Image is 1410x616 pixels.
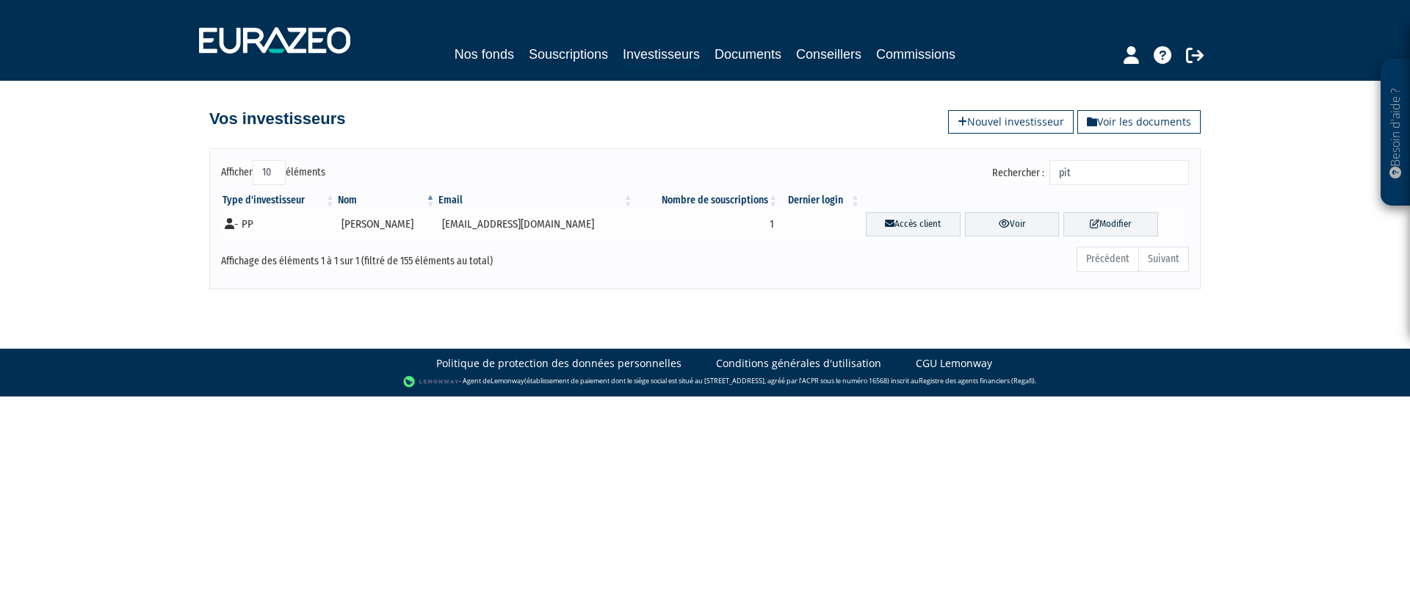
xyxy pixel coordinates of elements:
a: Accès client [866,212,961,236]
input: Rechercher : [1049,160,1189,185]
img: 1732889491-logotype_eurazeo_blanc_rvb.png [199,27,350,54]
p: Besoin d'aide ? [1387,67,1404,199]
div: - Agent de (établissement de paiement dont le siège social est situé au [STREET_ADDRESS], agréé p... [15,374,1395,389]
th: Nombre de souscriptions : activer pour trier la colonne par ordre croissant [634,193,779,208]
a: Politique de protection des données personnelles [436,356,681,371]
a: Conditions générales d'utilisation [716,356,881,371]
th: &nbsp; [861,193,1189,208]
td: [PERSON_NAME] [336,208,436,241]
a: Registre des agents financiers (Regafi) [919,376,1035,385]
td: [EMAIL_ADDRESS][DOMAIN_NAME] [437,208,634,241]
a: Modifier [1063,212,1158,236]
a: Nos fonds [455,44,514,65]
a: CGU Lemonway [916,356,992,371]
a: Souscriptions [529,44,608,65]
a: Commissions [876,44,955,65]
a: Investisseurs [623,44,700,67]
th: Dernier login : activer pour trier la colonne par ordre croissant [779,193,861,208]
a: Documents [715,44,781,65]
a: Conseillers [796,44,861,65]
td: 1 [634,208,779,241]
div: Affichage des éléments 1 à 1 sur 1 (filtré de 155 éléments au total) [221,245,612,269]
th: Type d'investisseur : activer pour trier la colonne par ordre croissant [221,193,336,208]
th: Email : activer pour trier la colonne par ordre croissant [437,193,634,208]
img: logo-lemonway.png [403,374,460,389]
label: Rechercher : [992,160,1189,185]
a: Voir [965,212,1060,236]
a: Nouvel investisseur [948,110,1074,134]
select: Afficheréléments [253,160,286,185]
label: Afficher éléments [221,160,325,185]
td: - PP [221,208,336,241]
h4: Vos investisseurs [209,110,345,128]
a: Voir les documents [1077,110,1201,134]
a: Lemonway [491,376,524,385]
th: Nom : activer pour trier la colonne par ordre d&eacute;croissant [336,193,436,208]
